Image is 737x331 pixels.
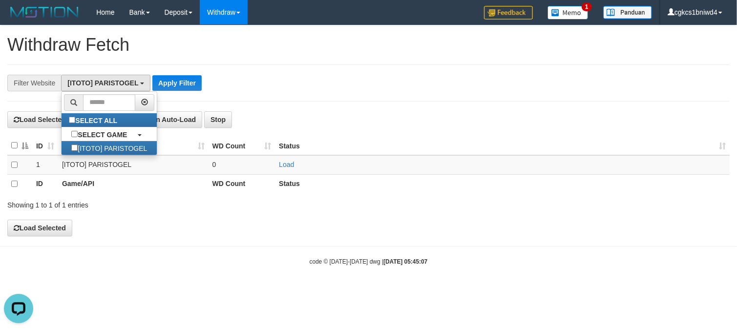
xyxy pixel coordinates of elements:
button: [ITOTO] PARISTOGEL [61,75,150,91]
input: SELECT ALL [69,117,75,123]
td: [ITOTO] PARISTOGEL [58,155,209,175]
a: Load [279,161,294,168]
button: Open LiveChat chat widget [4,4,33,33]
button: Load Selected [7,111,72,128]
div: Showing 1 to 1 of 1 entries [7,196,300,210]
th: Game/API: activate to sort column ascending [58,136,209,155]
span: [ITOTO] PARISTOGEL [67,79,138,87]
th: Game/API [58,174,209,193]
th: ID [32,174,58,193]
th: WD Count [209,174,275,193]
span: 0 [212,161,216,168]
strong: [DATE] 05:45:07 [383,258,427,265]
th: WD Count: activate to sort column ascending [209,136,275,155]
label: SELECT ALL [62,113,127,127]
img: MOTION_logo.png [7,5,82,20]
h1: Withdraw Fetch [7,35,730,55]
label: [ITOTO] PARISTOGEL [62,141,157,155]
input: SELECT GAME [71,131,78,137]
button: Stop [204,111,232,128]
span: 1 [582,2,592,11]
img: panduan.png [603,6,652,19]
input: [ITOTO] PARISTOGEL [71,145,78,151]
button: Apply Filter [152,75,202,91]
b: SELECT GAME [78,131,127,139]
a: SELECT GAME [62,127,157,141]
th: Status [275,174,730,193]
th: Status: activate to sort column ascending [275,136,730,155]
img: Feedback.jpg [484,6,533,20]
th: ID: activate to sort column ascending [32,136,58,155]
div: Filter Website [7,75,61,91]
td: 1 [32,155,58,175]
img: Button%20Memo.svg [547,6,589,20]
small: code © [DATE]-[DATE] dwg | [310,258,428,265]
button: Run Auto-Load [135,111,203,128]
button: Load Selected [7,220,72,236]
